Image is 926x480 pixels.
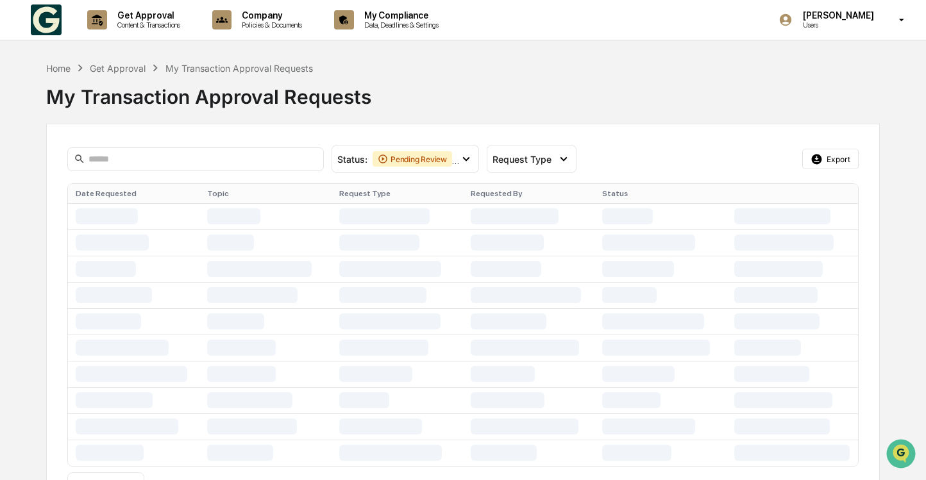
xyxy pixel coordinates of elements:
div: Get Approval [90,63,146,74]
th: Status [594,184,726,203]
span: Attestations [106,161,159,174]
a: Powered byPylon [90,217,155,227]
iframe: Open customer support [885,438,920,472]
th: Topic [199,184,331,203]
div: My Transaction Approval Requests [46,75,880,108]
div: Start new chat [44,98,210,111]
span: Preclearance [26,161,83,174]
div: 🖐️ [13,163,23,173]
p: Data, Deadlines & Settings [354,21,445,29]
div: My Transaction Approval Requests [165,63,313,74]
button: Start new chat [218,102,233,117]
a: 🗄️Attestations [88,156,164,179]
th: Date Requested [68,184,199,203]
th: Requested By [463,184,594,203]
span: Status : [337,154,367,165]
div: 🗄️ [93,163,103,173]
p: My Compliance [354,10,445,21]
div: 🔎 [13,187,23,197]
span: Data Lookup [26,186,81,199]
div: Pending Review [373,151,452,167]
span: Pylon [128,217,155,227]
a: 🔎Data Lookup [8,181,86,204]
img: logo [31,4,62,35]
p: Get Approval [107,10,187,21]
a: 🖐️Preclearance [8,156,88,179]
button: Export [802,149,859,169]
div: We're available if you need us! [44,111,162,121]
img: 1746055101610-c473b297-6a78-478c-a979-82029cc54cd1 [13,98,36,121]
p: Content & Transactions [107,21,187,29]
th: Request Type [332,184,463,203]
p: Policies & Documents [231,21,308,29]
p: How can we help? [13,27,233,47]
p: Users [793,21,880,29]
div: Home [46,63,71,74]
p: Company [231,10,308,21]
p: [PERSON_NAME] [793,10,880,21]
span: Request Type [492,154,551,165]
